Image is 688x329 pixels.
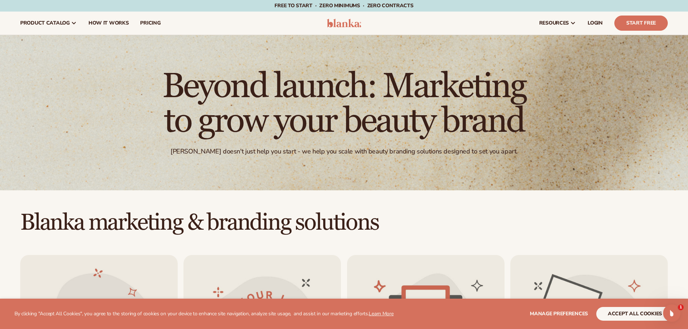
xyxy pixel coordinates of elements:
span: resources [539,20,569,26]
button: accept all cookies [596,307,674,321]
a: resources [533,12,582,35]
p: By clicking "Accept All Cookies", you agree to the storing of cookies on your device to enhance s... [14,311,394,317]
span: Manage preferences [530,310,588,317]
span: LOGIN [588,20,603,26]
a: How It Works [83,12,135,35]
span: 1 [678,304,684,310]
button: Manage preferences [530,307,588,321]
div: [PERSON_NAME] doesn't just help you start - we help you scale with beauty branding solutions desi... [170,147,518,156]
h1: Beyond launch: Marketing to grow your beauty brand [146,69,543,139]
span: product catalog [20,20,70,26]
a: Learn More [369,310,393,317]
a: LOGIN [582,12,609,35]
img: logo [327,19,361,27]
a: product catalog [14,12,83,35]
a: Start Free [614,16,668,31]
iframe: Intercom live chat [663,304,680,322]
span: pricing [140,20,160,26]
span: Free to start · ZERO minimums · ZERO contracts [274,2,413,9]
a: pricing [134,12,166,35]
span: How It Works [88,20,129,26]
